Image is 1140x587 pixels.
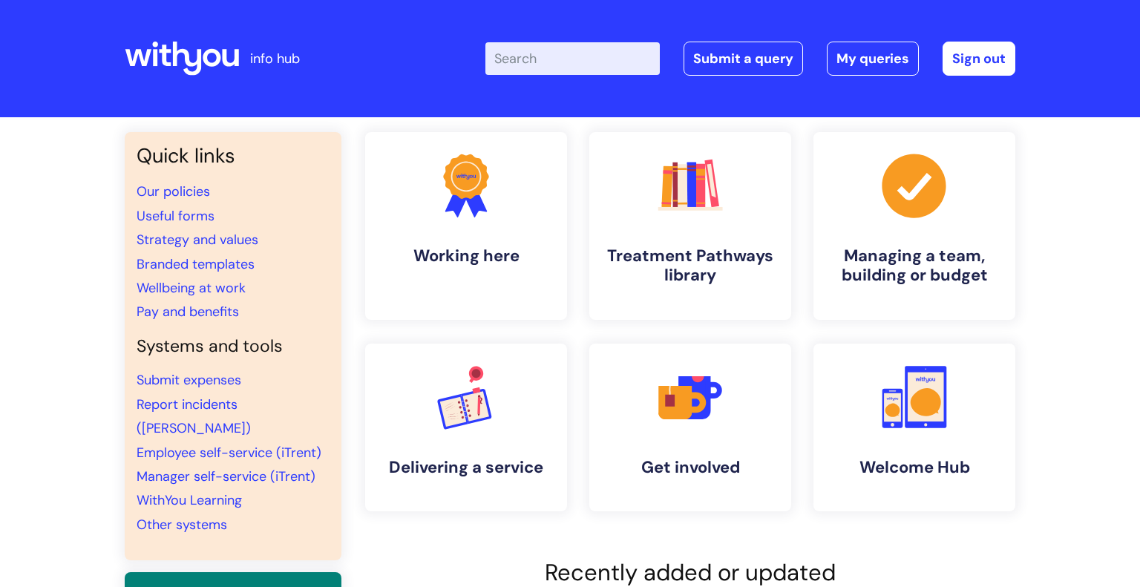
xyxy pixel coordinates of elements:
a: WithYou Learning [137,491,242,509]
h4: Delivering a service [377,458,555,477]
a: Wellbeing at work [137,279,246,297]
a: Welcome Hub [813,344,1015,511]
a: Useful forms [137,207,214,225]
a: Employee self-service (iTrent) [137,444,321,462]
a: Report incidents ([PERSON_NAME]) [137,396,251,437]
a: Submit expenses [137,371,241,389]
a: Delivering a service [365,344,567,511]
h4: Welcome Hub [825,458,1003,477]
a: Working here [365,132,567,320]
h4: Working here [377,246,555,266]
h3: Quick links [137,144,330,168]
a: Submit a query [684,42,803,76]
a: Our policies [137,183,210,200]
a: Sign out [943,42,1015,76]
a: Strategy and values [137,231,258,249]
h4: Get involved [601,458,779,477]
a: Other systems [137,516,227,534]
a: Managing a team, building or budget [813,132,1015,320]
h4: Systems and tools [137,336,330,357]
a: Pay and benefits [137,303,239,321]
a: Manager self-service (iTrent) [137,468,315,485]
div: | - [485,42,1015,76]
h2: Recently added or updated [365,559,1015,586]
a: Branded templates [137,255,255,273]
h4: Treatment Pathways library [601,246,779,286]
p: info hub [250,47,300,70]
input: Search [485,42,660,75]
a: My queries [827,42,919,76]
h4: Managing a team, building or budget [825,246,1003,286]
a: Treatment Pathways library [589,132,791,320]
a: Get involved [589,344,791,511]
